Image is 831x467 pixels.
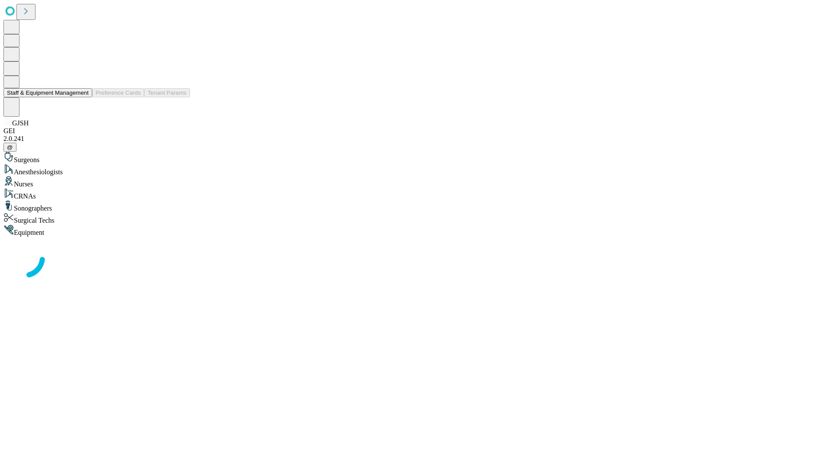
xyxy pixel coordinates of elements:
[3,143,16,152] button: @
[3,212,828,224] div: Surgical Techs
[3,176,828,188] div: Nurses
[3,88,92,97] button: Staff & Equipment Management
[3,224,828,237] div: Equipment
[3,135,828,143] div: 2.0.241
[3,188,828,200] div: CRNAs
[3,152,828,164] div: Surgeons
[144,88,190,97] button: Tenant Params
[7,144,13,150] span: @
[3,127,828,135] div: GEI
[12,119,29,127] span: GJSH
[3,200,828,212] div: Sonographers
[92,88,144,97] button: Preference Cards
[3,164,828,176] div: Anesthesiologists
